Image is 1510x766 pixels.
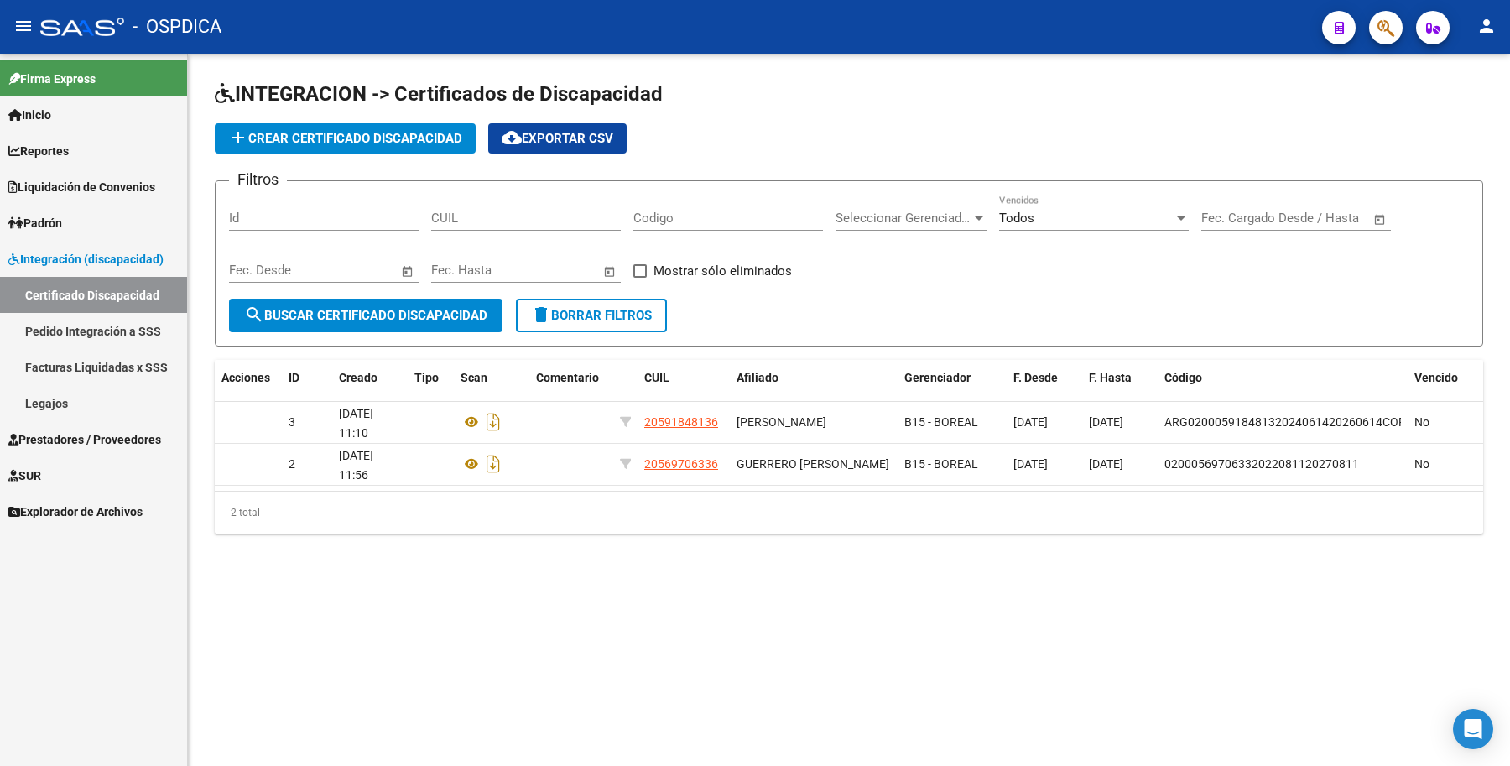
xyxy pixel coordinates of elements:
mat-icon: delete [531,305,551,325]
button: Open calendar [398,262,418,281]
span: Vencido [1414,371,1458,384]
span: Liquidación de Convenios [8,178,155,196]
span: 20591848136 [644,415,718,429]
span: Gerenciador [904,371,971,384]
span: Seleccionar Gerenciador [836,211,971,226]
mat-icon: add [228,128,248,148]
span: Crear Certificado Discapacidad [228,131,462,146]
span: Explorador de Archivos [8,503,143,521]
span: [DATE] 11:56 [339,449,373,482]
datatable-header-cell: F. Desde [1007,360,1082,396]
datatable-header-cell: ID [282,360,332,396]
button: Borrar Filtros [516,299,667,332]
span: Reportes [8,142,69,160]
span: Firma Express [8,70,96,88]
mat-icon: search [244,305,264,325]
span: Tipo [414,371,439,384]
datatable-header-cell: Acciones [215,360,282,396]
span: Padrón [8,214,62,232]
i: Descargar documento [482,409,504,435]
span: [DATE] [1013,457,1048,471]
input: Fecha inicio [229,263,297,278]
span: SUR [8,466,41,485]
input: Fecha inicio [431,263,499,278]
button: Exportar CSV [488,123,627,154]
h3: Filtros [229,168,287,191]
datatable-header-cell: Scan [454,360,529,396]
span: 02000569706332022081120270811 [1164,457,1359,471]
span: [PERSON_NAME] [737,415,826,429]
span: 2 [289,457,295,471]
span: Integración (discapacidad) [8,250,164,268]
span: F. Hasta [1089,371,1132,384]
span: ID [289,371,299,384]
span: INTEGRACION -> Certificados de Discapacidad [215,82,663,106]
span: GUERRERO [PERSON_NAME] [737,457,889,471]
input: Fecha fin [514,263,596,278]
span: [DATE] [1013,415,1048,429]
button: Crear Certificado Discapacidad [215,123,476,154]
span: No [1414,415,1429,429]
span: ARG02000591848132024061420260614COR269 [1164,415,1426,429]
span: Afiliado [737,371,778,384]
span: Todos [999,211,1034,226]
input: Fecha fin [1284,211,1366,226]
span: Buscar Certificado Discapacidad [244,308,487,323]
datatable-header-cell: Código [1158,360,1408,396]
span: Exportar CSV [502,131,613,146]
mat-icon: person [1476,16,1497,36]
span: CUIL [644,371,669,384]
span: Mostrar sólo eliminados [653,261,792,281]
span: Scan [461,371,487,384]
div: 2 total [215,492,1483,534]
datatable-header-cell: CUIL [638,360,730,396]
span: Borrar Filtros [531,308,652,323]
input: Fecha fin [312,263,393,278]
input: Fecha inicio [1201,211,1269,226]
datatable-header-cell: F. Hasta [1082,360,1158,396]
datatable-header-cell: Tipo [408,360,454,396]
button: Open calendar [1371,210,1390,229]
span: Comentario [536,371,599,384]
span: [DATE] [1089,415,1123,429]
span: 3 [289,415,295,429]
mat-icon: menu [13,16,34,36]
div: Open Intercom Messenger [1453,709,1493,749]
span: Acciones [221,371,270,384]
datatable-header-cell: Comentario [529,360,613,396]
datatable-header-cell: Vencido [1408,360,1483,396]
span: F. Desde [1013,371,1058,384]
span: 20569706336 [644,457,718,471]
datatable-header-cell: Creado [332,360,408,396]
span: Creado [339,371,377,384]
span: B15 - BOREAL [904,457,978,471]
span: Código [1164,371,1202,384]
i: Descargar documento [482,451,504,477]
span: Inicio [8,106,51,124]
button: Open calendar [601,262,620,281]
mat-icon: cloud_download [502,128,522,148]
span: - OSPDICA [133,8,221,45]
datatable-header-cell: Afiliado [730,360,898,396]
span: [DATE] [1089,457,1123,471]
span: Prestadores / Proveedores [8,430,161,449]
span: No [1414,457,1429,471]
button: Buscar Certificado Discapacidad [229,299,502,332]
span: [DATE] 11:10 [339,407,373,440]
span: B15 - BOREAL [904,415,978,429]
datatable-header-cell: Gerenciador [898,360,1007,396]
